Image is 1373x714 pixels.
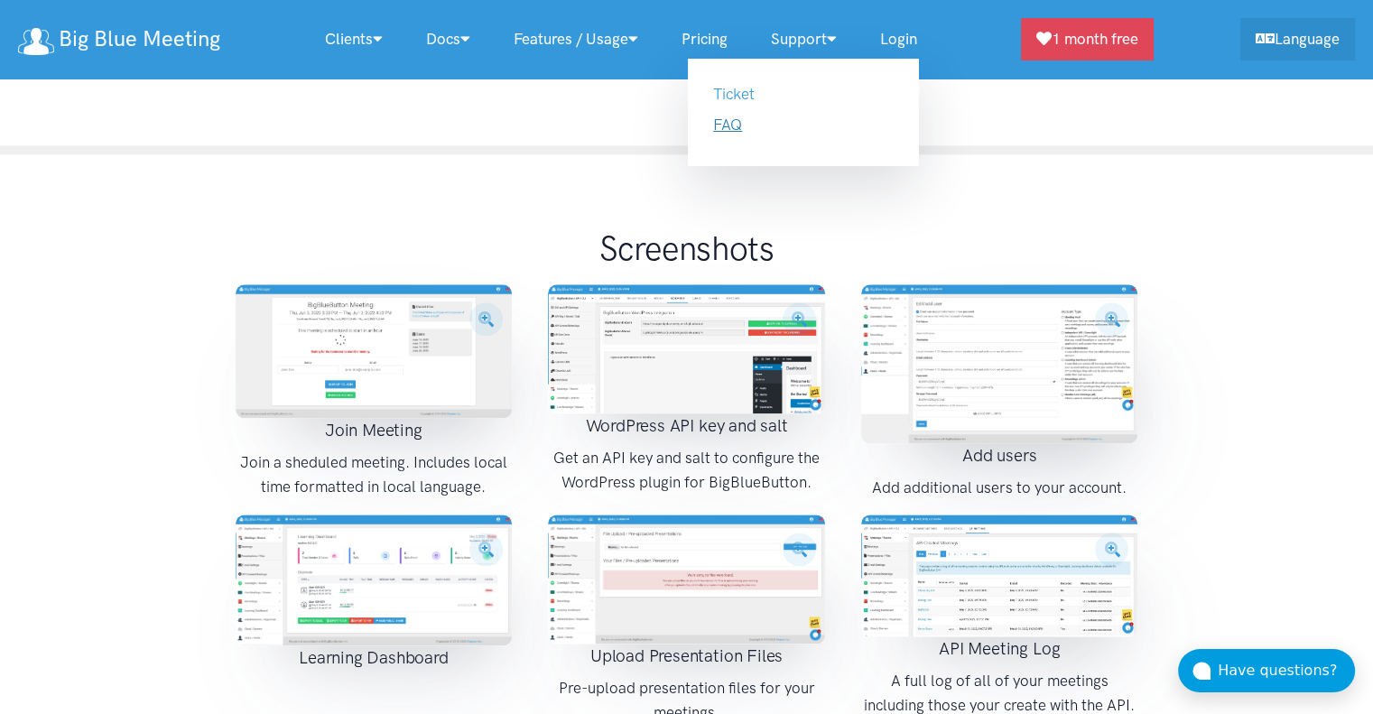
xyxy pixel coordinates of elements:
img: logo [18,28,54,55]
a: Language [1240,18,1355,60]
img: Upload Presentation Files [548,515,825,644]
img: WordPress API key and salt [548,284,825,413]
a: Add users [861,353,1138,371]
h4: Add users [861,443,1138,468]
div: Have questions? [1218,659,1355,682]
a: Docs [404,20,492,59]
a: Features / Usage [492,20,660,59]
a: API Meeting Log [861,565,1138,583]
h4: API Meeting Log [861,636,1138,662]
img: Join Meeting [236,284,513,418]
h4: Join Meeting [236,418,513,443]
a: FAQ [713,116,742,134]
a: Support [749,20,858,59]
a: Clients [303,20,404,59]
h1: Screenshots [392,227,981,270]
p: Join a sheduled meeting. Includes local time formatted in local language. [236,450,513,499]
a: Join Meeting [236,340,513,358]
p: Add additional users to your account. [861,476,1138,500]
a: Big Blue Meeting [18,20,220,59]
p: Get an API key and salt to configure the WordPress plugin for BigBlueButton. [548,446,825,495]
a: Upload Presentation Files [548,569,825,587]
button: Have questions? [1178,649,1355,692]
img: API Meeting Log [861,515,1138,636]
h4: Learning Dashboard [236,645,513,671]
h4: WordPress API key and salt [548,413,825,439]
a: Ticket [713,85,755,103]
a: WordPress API key and salt [548,338,825,357]
a: Learning Dashboard [236,569,513,587]
a: Login [858,20,939,59]
h4: Upload Presentation Files [548,644,825,669]
a: Pricing [660,20,749,59]
img: Add users [861,284,1138,443]
a: 1 month free [1021,18,1154,60]
img: Learning Dashboard [236,515,513,645]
